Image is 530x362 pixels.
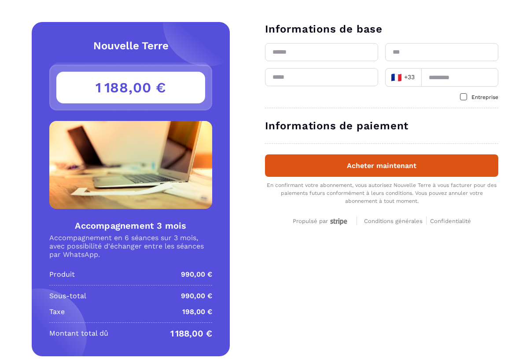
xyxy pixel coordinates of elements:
p: 1 188,00 € [170,328,212,339]
h4: Accompagnement 3 mois [49,219,212,232]
p: 198,00 € [182,307,212,317]
span: +33 [391,71,416,84]
a: Propulsé par [293,216,350,225]
a: Conditions générales [364,216,427,225]
h3: Informations de base [265,22,498,36]
p: Accompagnement en 6 séances sur 3 mois, avec possibilité d'échanger entre les séances par WhatsApp. [49,234,212,259]
div: En confirmant votre abonnement, vous autorisez Nouvelle Terre à vous facturer pour des paiements ... [265,181,498,205]
p: Produit [49,269,75,280]
div: Search for option [385,68,421,87]
span: Confidentialité [430,218,471,224]
img: Product Image [49,121,212,209]
h3: 1 188,00 € [56,72,205,103]
p: 990,00 € [181,291,212,301]
span: Conditions générales [364,218,423,224]
div: Propulsé par [293,218,350,225]
p: 990,00 € [181,269,212,280]
h3: Informations de paiement [265,119,498,133]
span: 🇫🇷 [391,71,402,84]
input: Search for option [417,71,419,84]
button: Acheter maintenant [265,154,498,177]
h2: Nouvelle Terre [49,40,212,52]
a: Confidentialité [430,216,471,225]
span: Entreprise [471,94,498,100]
